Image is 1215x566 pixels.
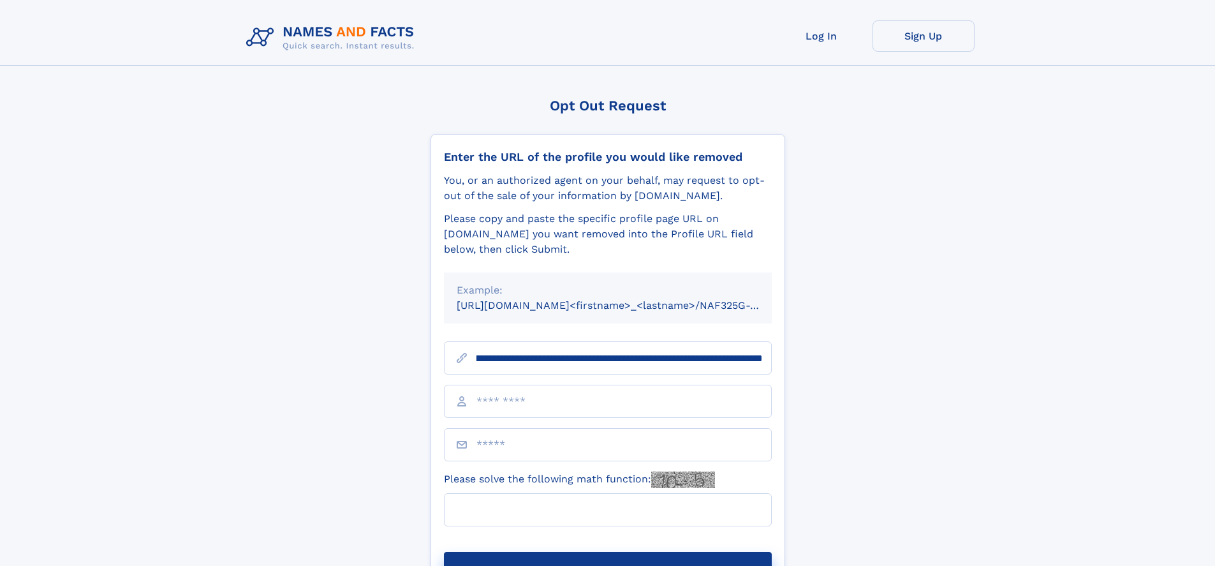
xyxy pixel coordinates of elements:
[444,150,772,164] div: Enter the URL of the profile you would like removed
[241,20,425,55] img: Logo Names and Facts
[444,173,772,204] div: You, or an authorized agent on your behalf, may request to opt-out of the sale of your informatio...
[457,283,759,298] div: Example:
[444,211,772,257] div: Please copy and paste the specific profile page URL on [DOMAIN_NAME] you want removed into the Pr...
[457,299,796,311] small: [URL][DOMAIN_NAME]<firstname>_<lastname>/NAF325G-xxxxxxxx
[873,20,975,52] a: Sign Up
[444,472,715,488] label: Please solve the following math function:
[431,98,785,114] div: Opt Out Request
[770,20,873,52] a: Log In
